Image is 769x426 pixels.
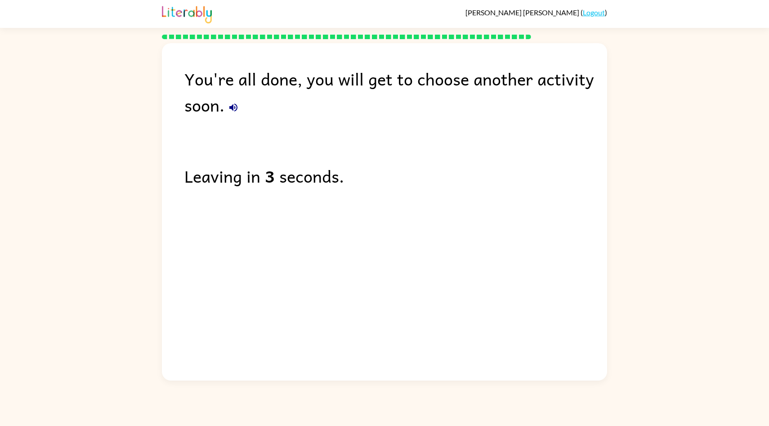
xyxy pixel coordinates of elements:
[162,4,212,23] img: Literably
[265,163,275,189] b: 3
[465,8,607,17] div: ( )
[465,8,581,17] span: [PERSON_NAME] [PERSON_NAME]
[184,66,607,118] div: You're all done, you will get to choose another activity soon.
[184,163,607,189] div: Leaving in seconds.
[583,8,605,17] a: Logout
